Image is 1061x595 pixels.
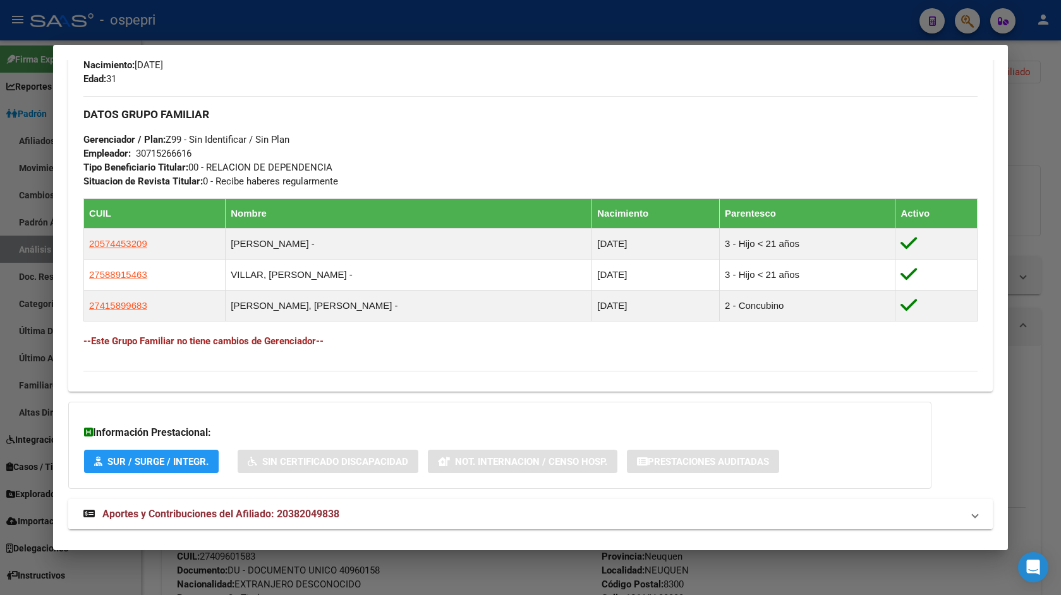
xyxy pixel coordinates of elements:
strong: Gerenciador / Plan: [83,134,166,145]
button: SUR / SURGE / INTEGR. [84,450,219,473]
h3: DATOS GRUPO FAMILIAR [83,107,978,121]
span: Aportes y Contribuciones del Afiliado: 20382049838 [102,508,339,520]
span: Prestaciones Auditadas [648,456,769,467]
h3: Información Prestacional: [84,425,916,440]
span: 00 - RELACION DE DEPENDENCIA [83,162,332,173]
span: Z99 - Sin Identificar / Sin Plan [83,134,289,145]
th: Activo [895,199,978,229]
td: VILLAR, [PERSON_NAME] - [226,260,592,291]
td: [PERSON_NAME] - [226,229,592,260]
span: 31 [83,73,116,85]
strong: Edad: [83,73,106,85]
td: 3 - Hijo < 21 años [720,229,895,260]
th: Parentesco [720,199,895,229]
span: Sin Certificado Discapacidad [262,456,408,467]
td: [PERSON_NAME], [PERSON_NAME] - [226,291,592,322]
strong: Nacimiento: [83,59,135,71]
td: [DATE] [592,260,720,291]
span: [DATE] [83,59,163,71]
th: CUIL [83,199,225,229]
th: Nacimiento [592,199,720,229]
td: [DATE] [592,229,720,260]
mat-expansion-panel-header: Aportes y Contribuciones del Afiliado: 20382049838 [68,499,993,529]
strong: Empleador: [83,148,131,159]
td: [DATE] [592,291,720,322]
h4: --Este Grupo Familiar no tiene cambios de Gerenciador-- [83,334,978,348]
span: 27588915463 [89,269,147,280]
td: 2 - Concubino [720,291,895,322]
span: 27415899683 [89,300,147,311]
span: Not. Internacion / Censo Hosp. [455,456,607,467]
span: 0 - Recibe haberes regularmente [83,176,338,187]
span: 20574453209 [89,238,147,249]
button: Sin Certificado Discapacidad [238,450,418,473]
td: 3 - Hijo < 21 años [720,260,895,291]
div: Open Intercom Messenger [1018,552,1048,582]
strong: Situacion de Revista Titular: [83,176,203,187]
span: SUR / SURGE / INTEGR. [107,456,209,467]
div: 30715266616 [136,147,191,160]
th: Nombre [226,199,592,229]
strong: Tipo Beneficiario Titular: [83,162,188,173]
button: Not. Internacion / Censo Hosp. [428,450,617,473]
button: Prestaciones Auditadas [627,450,779,473]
